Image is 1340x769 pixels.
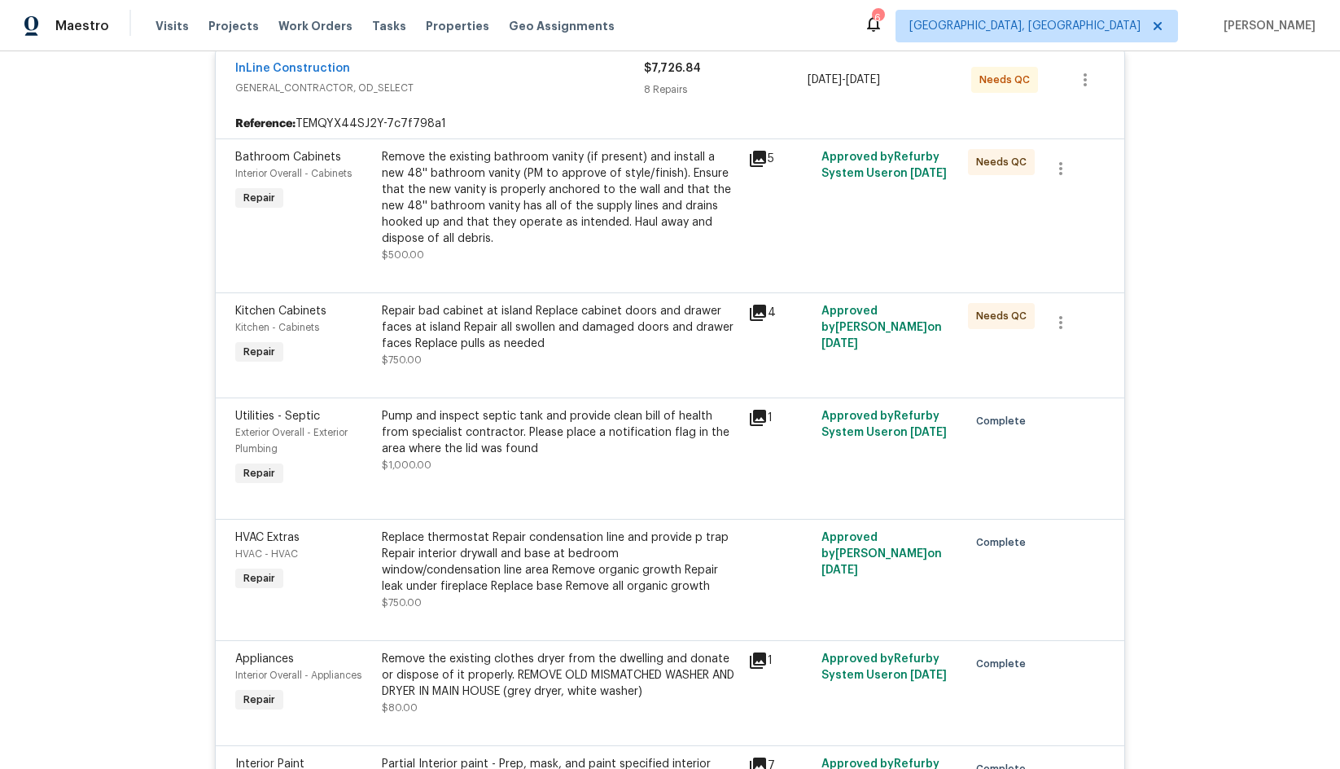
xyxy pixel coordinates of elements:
[821,653,947,681] span: Approved by Refurby System User on
[237,344,282,360] span: Repair
[748,303,812,323] div: 4
[509,18,615,34] span: Geo Assignments
[382,598,422,608] span: $750.00
[235,428,348,454] span: Exterior Overall - Exterior Plumbing
[235,152,341,163] span: Bathroom Cabinets
[976,154,1033,170] span: Needs QC
[235,549,298,559] span: HVAC - HVAC
[235,323,319,332] span: Kitchen - Cabinets
[748,149,812,169] div: 5
[382,149,738,247] div: Remove the existing bathroom vanity (if present) and install a new 48'' bathroom vanity (PM to ap...
[235,305,326,317] span: Kitchen Cabinets
[1217,18,1316,34] span: [PERSON_NAME]
[235,63,350,74] a: InLine Construction
[208,18,259,34] span: Projects
[910,168,947,179] span: [DATE]
[821,565,858,576] span: [DATE]
[278,18,353,34] span: Work Orders
[382,460,431,470] span: $1,000.00
[976,413,1032,429] span: Complete
[55,18,109,34] span: Maestro
[235,411,320,422] span: Utilities - Septic
[382,303,738,352] div: Repair bad cabinet at island Replace cabinet doors and drawer faces at island Repair all swollen ...
[909,18,1141,34] span: [GEOGRAPHIC_DATA], [GEOGRAPHIC_DATA]
[821,532,942,576] span: Approved by [PERSON_NAME] on
[426,18,489,34] span: Properties
[846,74,880,86] span: [DATE]
[237,190,282,206] span: Repair
[235,653,294,665] span: Appliances
[235,116,296,132] b: Reference:
[748,651,812,670] div: 1
[976,534,1032,551] span: Complete
[382,250,424,260] span: $500.00
[910,670,947,681] span: [DATE]
[382,703,418,713] span: $80.00
[382,651,738,700] div: Remove the existing clothes dryer from the dwelling and donate or dispose of it properly. REMOVE ...
[372,20,406,32] span: Tasks
[644,81,808,98] div: 8 Repairs
[216,109,1124,138] div: TEMQYX44SJ2Y-7c7f798a1
[821,338,858,349] span: [DATE]
[644,63,701,74] span: $7,726.84
[910,427,947,438] span: [DATE]
[235,80,644,96] span: GENERAL_CONTRACTOR, OD_SELECT
[821,152,947,179] span: Approved by Refurby System User on
[235,532,300,543] span: HVAC Extras
[155,18,189,34] span: Visits
[235,169,352,178] span: Interior Overall - Cabinets
[237,570,282,587] span: Repair
[235,670,361,680] span: Interior Overall - Appliances
[821,411,947,438] span: Approved by Refurby System User on
[382,355,422,365] span: $750.00
[979,72,1036,88] span: Needs QC
[382,530,738,595] div: Replace thermostat Repair condensation line and provide p trap Repair interior drywall and base a...
[382,408,738,457] div: Pump and inspect septic tank and provide clean bill of health from specialist contractor. Please ...
[808,74,842,86] span: [DATE]
[237,465,282,481] span: Repair
[976,656,1032,672] span: Complete
[237,692,282,708] span: Repair
[872,10,883,26] div: 6
[748,408,812,428] div: 1
[808,72,880,88] span: -
[821,305,942,349] span: Approved by [PERSON_NAME] on
[976,308,1033,324] span: Needs QC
